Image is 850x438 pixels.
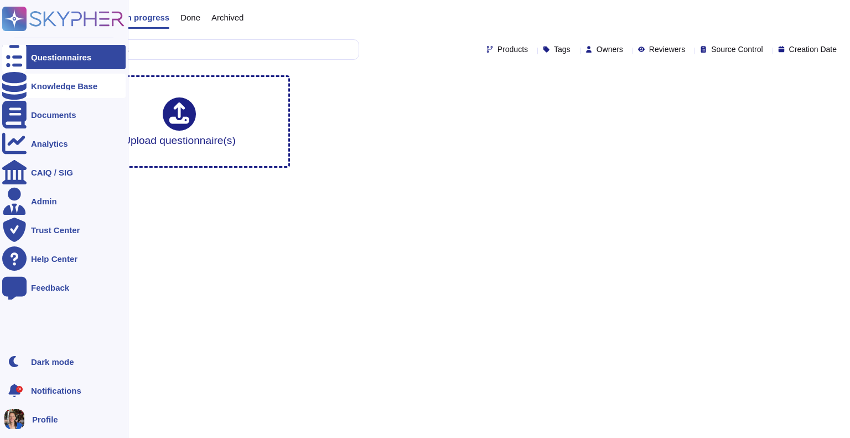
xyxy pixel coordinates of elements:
[31,358,74,366] div: Dark mode
[16,386,23,393] div: 9+
[2,407,32,431] button: user
[2,189,126,213] a: Admin
[31,168,73,177] div: CAIQ / SIG
[31,111,76,119] div: Documents
[31,197,57,205] div: Admin
[211,13,243,22] span: Archived
[2,74,126,98] a: Knowledge Base
[31,226,80,234] div: Trust Center
[497,45,528,53] span: Products
[2,246,126,271] a: Help Center
[554,45,571,53] span: Tags
[4,409,24,429] img: user
[124,13,169,22] span: In progress
[649,45,685,53] span: Reviewers
[31,53,91,61] div: Questionnaires
[31,140,68,148] div: Analytics
[2,275,126,300] a: Feedback
[2,131,126,156] a: Analytics
[31,255,77,263] div: Help Center
[123,97,236,146] div: Upload questionnaire(s)
[44,40,359,59] input: Search by keywords
[31,82,97,90] div: Knowledge Base
[32,415,58,424] span: Profile
[31,387,81,395] span: Notifications
[789,45,837,53] span: Creation Date
[2,45,126,69] a: Questionnaires
[180,13,200,22] span: Done
[597,45,623,53] span: Owners
[2,102,126,127] a: Documents
[2,218,126,242] a: Trust Center
[711,45,763,53] span: Source Control
[31,284,69,292] div: Feedback
[2,160,126,184] a: CAIQ / SIG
